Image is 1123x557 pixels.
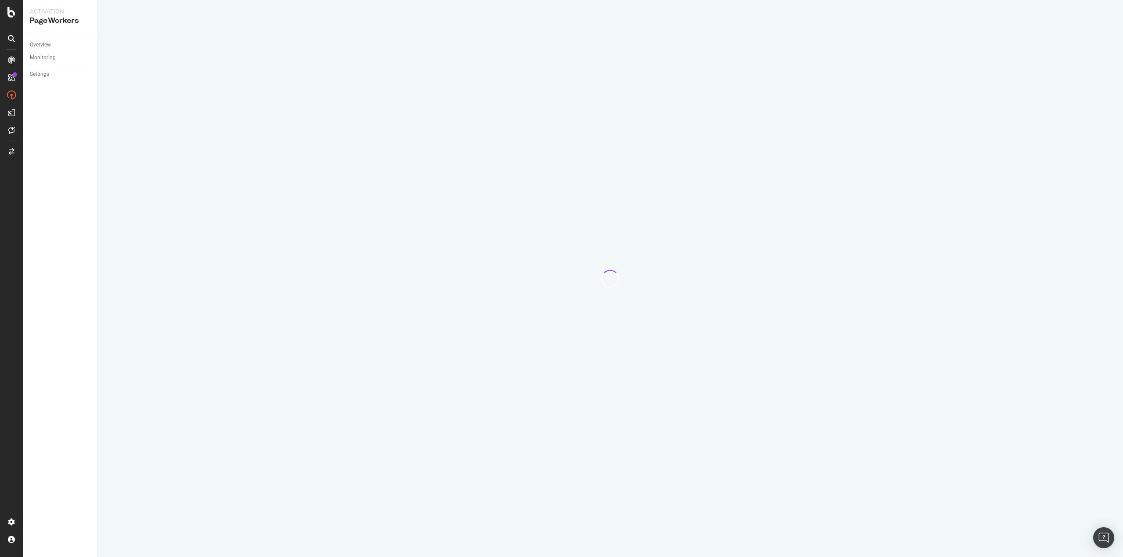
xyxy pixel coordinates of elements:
[30,70,91,79] a: Settings
[1093,527,1114,548] div: Open Intercom Messenger
[30,16,90,26] div: PageWorkers
[30,7,90,16] div: Activation
[30,53,91,62] a: Monitoring
[30,40,91,50] a: Overview
[30,40,51,50] div: Overview
[30,53,56,62] div: Monitoring
[30,70,49,79] div: Settings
